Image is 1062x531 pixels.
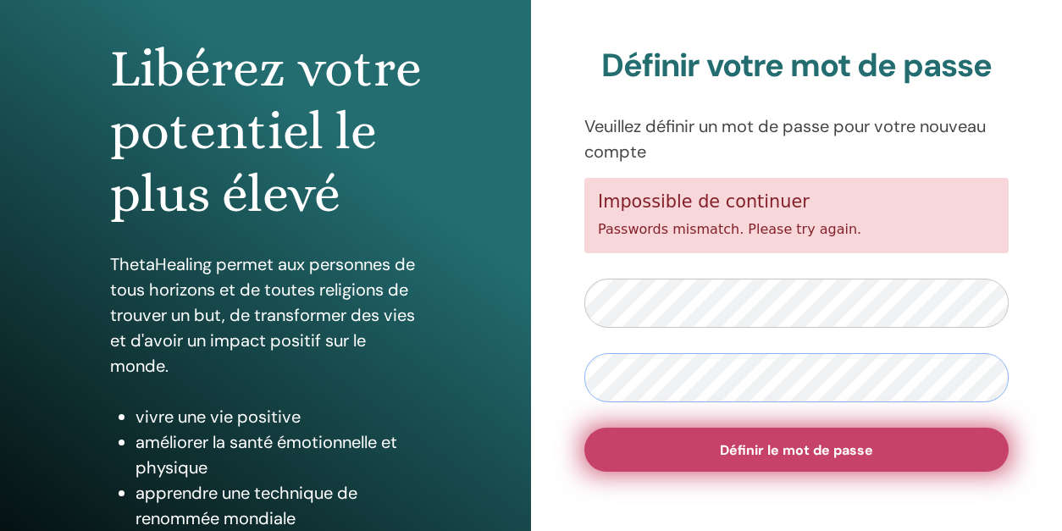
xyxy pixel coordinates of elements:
[584,178,1009,253] div: Passwords mismatch. Please try again.
[598,191,995,213] h5: Impossible de continuer
[584,113,1009,164] p: Veuillez définir un mot de passe pour votre nouveau compte
[584,428,1009,472] button: Définir le mot de passe
[720,441,873,459] span: Définir le mot de passe
[110,252,422,379] p: ThetaHealing permet aux personnes de tous horizons et de toutes religions de trouver un but, de t...
[136,404,422,429] li: vivre une vie positive
[136,480,422,531] li: apprendre une technique de renommée mondiale
[136,429,422,480] li: améliorer la santé émotionnelle et physique
[584,47,1009,86] h2: Définir votre mot de passe
[110,37,422,226] h1: Libérez votre potentiel le plus élevé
